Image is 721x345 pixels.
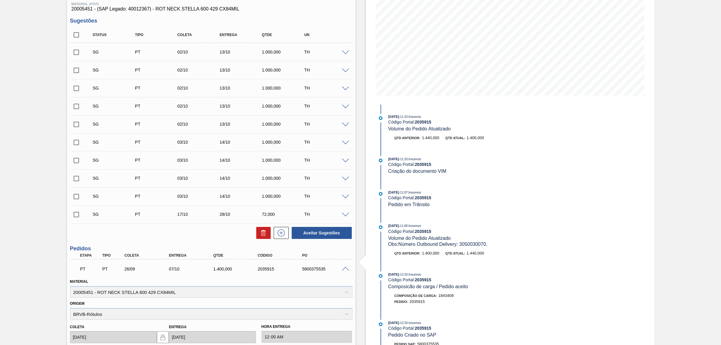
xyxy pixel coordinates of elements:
div: Código [256,253,307,258]
div: 02/10/2025 [176,86,224,90]
div: Entrega [167,253,218,258]
span: - 11:07 [399,191,408,194]
div: 14/10/2025 [218,194,266,199]
span: 20005451 - (SAP Legado: 40012367) - ROT NECK STELLA 600 429 CX84MIL [71,6,351,12]
div: Entrega [218,33,266,37]
span: : Insumos [408,157,421,161]
span: : Insumos [408,115,421,118]
span: - 11:06 [399,224,408,227]
div: 1.000,000 [260,158,309,163]
span: 1843409 [438,293,454,298]
span: [DATE] [388,115,399,118]
div: 13/10/2025 [218,86,266,90]
div: UN [303,33,351,37]
strong: 2035915 [415,120,431,124]
div: 14/10/2025 [218,176,266,181]
span: Material ativo [71,2,351,6]
label: Coleta [70,325,84,329]
span: : Insumos [408,273,421,276]
span: Qtd atual: [445,136,465,140]
button: Aceitar Sugestões [292,227,352,239]
div: TH [303,194,351,199]
div: Nova sugestão [271,227,289,239]
div: 03/10/2025 [176,176,224,181]
strong: 2035915 [415,195,431,200]
div: Pedido de Transferência [133,68,181,72]
div: Pedido de Transferência [133,104,181,108]
span: : Insumos [408,224,421,227]
span: [DATE] [388,273,399,276]
strong: 2035915 [415,229,431,234]
div: Tipo [133,33,181,37]
div: Pedido de Transferência [133,86,181,90]
span: Volume do Pedido Atualizado [388,126,451,131]
div: Pedido de Transferência [133,158,181,163]
div: TH [303,140,351,145]
span: Volume do Pedido Atualizado [388,236,451,241]
div: Qtde [260,33,309,37]
div: Tipo [101,253,124,258]
div: Coleta [176,33,224,37]
span: [DATE] [388,191,399,194]
img: atual [379,116,382,120]
div: Etapa [79,253,102,258]
div: Excluir Sugestões [253,227,271,239]
span: [DATE] [388,224,399,227]
span: - 12:33 [399,321,408,325]
span: : Insumos [408,191,421,194]
span: - 11:10 [399,157,408,161]
img: locked [159,334,166,341]
div: Pedido em Trânsito [79,262,102,276]
div: 03/10/2025 [176,194,224,199]
div: 1.000,000 [260,50,309,54]
div: 14/10/2025 [218,158,266,163]
img: atual [379,159,382,162]
span: [DATE] [388,157,399,161]
div: PO [301,253,351,258]
div: TH [303,158,351,163]
span: - 12:33 [399,273,408,276]
span: 1.400,000 [467,136,484,140]
div: Sugestão Criada [91,176,139,181]
div: Pedido de Transferência [133,122,181,127]
div: TH [303,68,351,72]
span: Composição de Carga : [394,294,437,298]
span: Qtd anterior: [394,136,421,140]
div: 1.000,000 [260,140,309,145]
label: Hora Entrega [261,322,352,331]
div: 02/10/2025 [176,68,224,72]
div: Código Portal: [388,326,531,331]
img: atual [379,274,382,278]
div: Pedido de Transferência [101,267,124,271]
div: 03/10/2025 [176,158,224,163]
div: TH [303,122,351,127]
div: Aceitar Sugestões [289,226,352,240]
div: Código Portal: [388,277,531,282]
div: 72,000 [260,212,309,217]
div: Sugestão Criada [91,86,139,90]
div: TH [303,104,351,108]
div: Sugestão Criada [91,194,139,199]
strong: 2035915 [415,162,431,167]
div: 28/10/2025 [218,212,266,217]
input: dd/mm/yyyy [169,331,256,343]
span: Obs: Número Outbound Delivery: 3050030070. [388,242,487,247]
div: Pedido de Transferência [133,176,181,181]
div: Código Portal: [388,195,531,200]
span: 1.440,000 [467,251,484,255]
div: Código Portal: [388,229,531,234]
div: Sugestão Criada [91,104,139,108]
span: 2035915 [409,299,425,304]
div: 13/10/2025 [218,104,266,108]
div: 14/10/2025 [218,140,266,145]
div: Sugestão Criada [91,158,139,163]
div: Status [91,33,139,37]
span: - 11:10 [399,115,408,118]
div: Qtde [212,253,262,258]
div: Pedido de Transferência [133,140,181,145]
div: Sugestão Criada [91,122,139,127]
h3: Pedidos [70,246,352,252]
div: 02/10/2025 [176,104,224,108]
label: Origem [70,301,85,306]
div: 02/10/2025 [176,50,224,54]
